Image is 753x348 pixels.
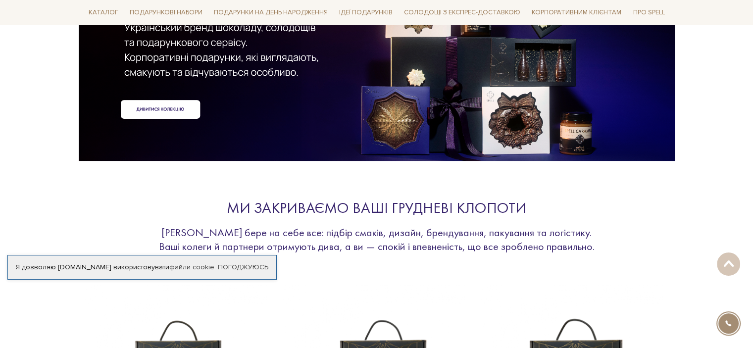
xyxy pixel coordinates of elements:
a: Погоджуюсь [218,263,268,272]
a: Ідеї подарунків [335,5,397,20]
a: файли cookie [169,263,214,271]
a: Подарункові набори [126,5,206,20]
a: Про Spell [629,5,668,20]
div: Ми закриваємо ваші грудневі клопоти [149,199,604,218]
div: Я дозволяю [DOMAIN_NAME] використовувати [8,263,276,272]
p: [PERSON_NAME] бере на себе все: підбір смаків, дизайн, брендування, пакування та логістику. Ваші ... [149,226,604,253]
a: Каталог [85,5,122,20]
a: Подарунки на День народження [210,5,332,20]
a: Солодощі з експрес-доставкою [400,4,524,21]
a: Корпоративним клієнтам [528,5,625,20]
